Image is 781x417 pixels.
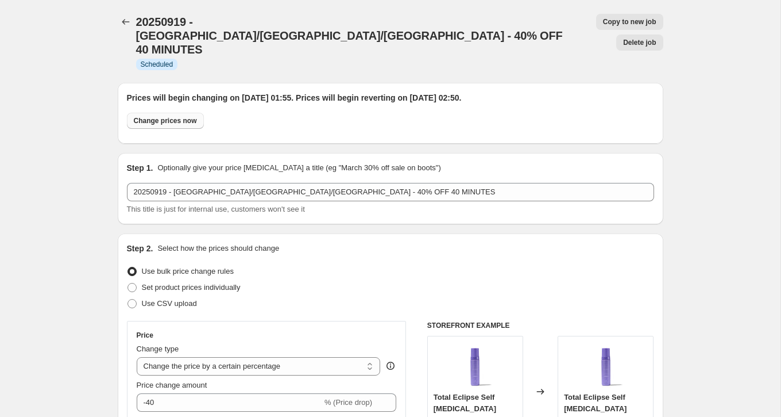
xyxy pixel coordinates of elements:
[385,360,396,372] div: help
[157,243,279,254] p: Select how the prices should change
[137,331,153,340] h3: Price
[452,342,498,388] img: 1.1_LUN120_Total_Eclipse_Tanning_Mousse_-_Shadow_80x.jpg
[137,393,322,412] input: -15
[583,342,629,388] img: 1.1_LUN120_Total_Eclipse_Tanning_Mousse_-_Shadow_80x.jpg
[127,162,153,174] h2: Step 1.
[142,299,197,308] span: Use CSV upload
[127,92,654,104] h2: Prices will begin changing on [DATE] 01:55. Prices will begin reverting on [DATE] 02:50.
[157,162,440,174] p: Optionally give your price [MEDICAL_DATA] a title (eg "March 30% off sale on boots")
[603,17,656,26] span: Copy to new job
[142,267,234,276] span: Use bulk price change rules
[596,14,663,30] button: Copy to new job
[324,398,372,407] span: % (Price drop)
[136,16,563,56] span: 20250919 - [GEOGRAPHIC_DATA]/[GEOGRAPHIC_DATA]/[GEOGRAPHIC_DATA] - 40% OFF 40 MINUTES
[427,321,654,330] h6: STOREFRONT EXAMPLE
[127,113,204,129] button: Change prices now
[616,35,663,51] button: Delete job
[134,116,197,125] span: Change prices now
[127,183,654,201] input: 30% off holiday sale
[127,243,153,254] h2: Step 2.
[623,38,656,47] span: Delete job
[141,60,173,69] span: Scheduled
[137,381,207,389] span: Price change amount
[118,14,134,30] button: Price change jobs
[142,283,241,292] span: Set product prices individually
[127,205,305,213] span: This title is just for internal use, customers won't see it
[137,345,179,353] span: Change type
